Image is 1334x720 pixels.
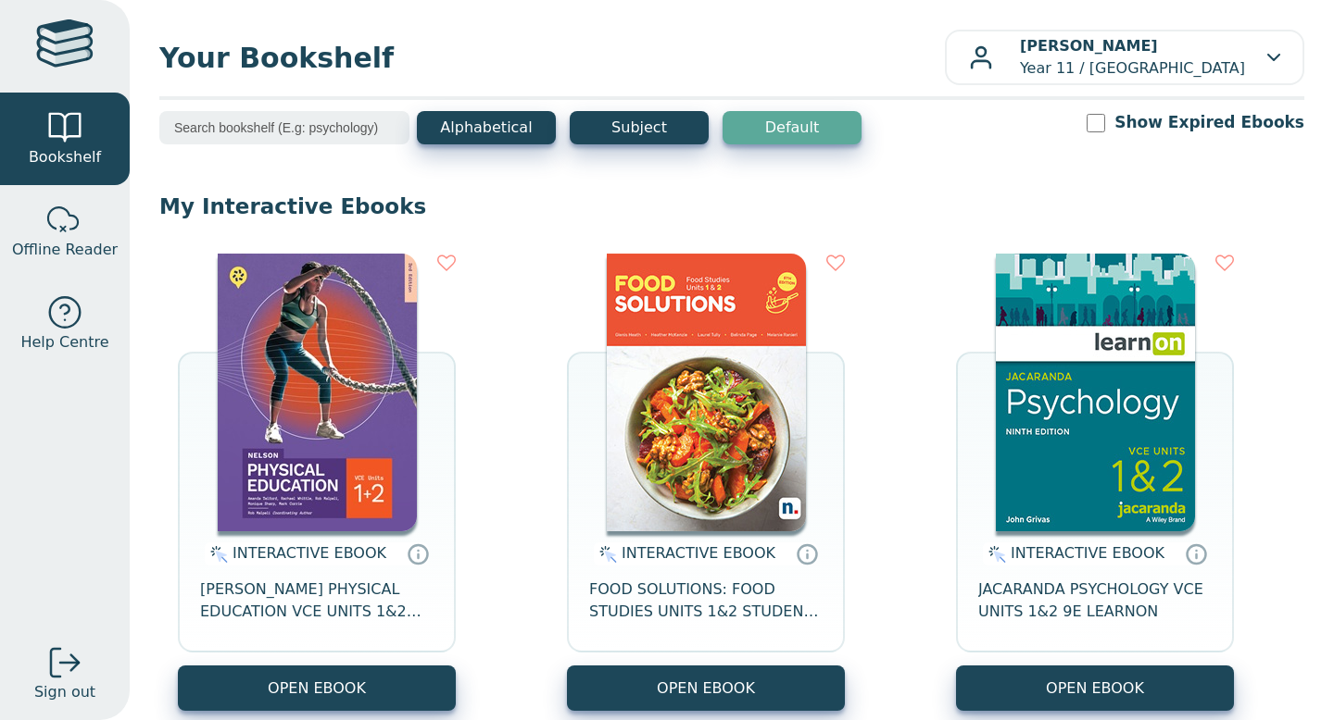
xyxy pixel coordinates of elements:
[159,192,1304,220] p: My Interactive Ebooks
[978,578,1212,623] span: JACARANDA PSYCHOLOGY VCE UNITS 1&2 9E LEARNON
[1114,111,1304,134] label: Show Expired Ebooks
[178,665,456,711] button: OPEN EBOOK
[983,543,1006,565] img: interactive.svg
[945,30,1304,85] button: [PERSON_NAME]Year 11 / [GEOGRAPHIC_DATA]
[567,665,845,711] button: OPEN EBOOK
[200,578,434,623] span: [PERSON_NAME] PHYSICAL EDUCATION VCE UNITS 1&2 MINDTAP 3E
[233,544,386,562] span: INTERACTIVE EBOOK
[417,111,556,144] button: Alphabetical
[622,544,775,562] span: INTERACTIVE EBOOK
[407,542,429,565] a: Interactive eBooks are accessed online via the publisher’s portal. They contain interactive resou...
[159,37,945,79] span: Your Bookshelf
[570,111,709,144] button: Subject
[796,542,818,565] a: Interactive eBooks are accessed online via the publisher’s portal. They contain interactive resou...
[218,254,417,531] img: c896ff06-7200-444a-bb61-465266640f60.jpg
[12,239,118,261] span: Offline Reader
[20,331,108,354] span: Help Centre
[159,111,409,144] input: Search bookshelf (E.g: psychology)
[205,543,228,565] img: interactive.svg
[723,111,862,144] button: Default
[1020,35,1245,80] p: Year 11 / [GEOGRAPHIC_DATA]
[956,665,1234,711] button: OPEN EBOOK
[594,543,617,565] img: interactive.svg
[589,578,823,623] span: FOOD SOLUTIONS: FOOD STUDIES UNITS 1&2 STUDENT EBOOK 5E
[1185,542,1207,565] a: Interactive eBooks are accessed online via the publisher’s portal. They contain interactive resou...
[996,254,1195,531] img: 5dbb8fc4-eac2-4bdb-8cd5-a7394438c953.jpg
[1020,37,1158,55] b: [PERSON_NAME]
[34,681,95,703] span: Sign out
[1011,544,1164,562] span: INTERACTIVE EBOOK
[607,254,806,531] img: 5d78d845-82a8-4dde-873c-24aec895b2d5.jpg
[29,146,101,168] span: Bookshelf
